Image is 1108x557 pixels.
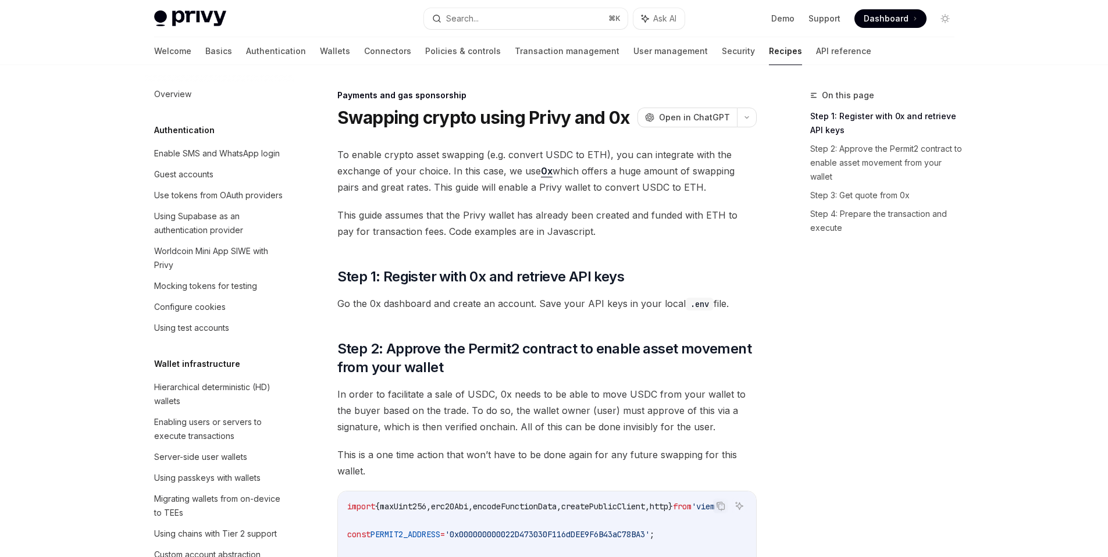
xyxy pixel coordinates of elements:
a: Support [808,13,840,24]
a: Using chains with Tier 2 support [145,523,294,544]
button: Toggle dark mode [936,9,954,28]
span: Ask AI [653,13,676,24]
div: Migrating wallets from on-device to TEEs [154,492,287,520]
a: Step 3: Get quote from 0x [810,186,964,205]
div: Enabling users or servers to execute transactions [154,415,287,443]
button: Ask AI [732,498,747,513]
code: .env [686,298,714,310]
button: Open in ChatGPT [637,108,737,127]
span: Open in ChatGPT [659,112,730,123]
a: Welcome [154,37,191,65]
span: , [426,501,431,512]
a: Hierarchical deterministic (HD) wallets [145,377,294,412]
span: , [645,501,650,512]
span: Step 1: Register with 0x and retrieve API keys [337,267,624,286]
button: Ask AI [633,8,685,29]
button: Copy the contents from the code block [713,498,728,513]
a: Step 2: Approve the Permit2 contract to enable asset movement from your wallet [810,140,964,186]
div: Using chains with Tier 2 support [154,527,277,541]
a: Guest accounts [145,164,294,185]
a: User management [633,37,708,65]
span: encodeFunctionData [473,501,557,512]
a: Configure cookies [145,297,294,317]
div: Overview [154,87,191,101]
span: To enable crypto asset swapping (e.g. convert USDC to ETH), you can integrate with the exchange o... [337,147,757,195]
a: Using passkeys with wallets [145,467,294,488]
a: Demo [771,13,795,24]
div: Using Supabase as an authentication provider [154,209,287,237]
div: Configure cookies [154,300,226,314]
div: Use tokens from OAuth providers [154,188,283,202]
div: Payments and gas sponsorship [337,90,757,101]
a: Connectors [364,37,411,65]
span: Dashboard [864,13,909,24]
a: Policies & controls [425,37,501,65]
span: This guide assumes that the Privy wallet has already been created and funded with ETH to pay for ... [337,207,757,240]
span: createPublicClient [561,501,645,512]
span: PERMIT2_ADDRESS [370,529,440,540]
a: Recipes [769,37,802,65]
span: , [468,501,473,512]
a: Dashboard [854,9,927,28]
a: Transaction management [515,37,619,65]
h5: Authentication [154,123,215,137]
div: Mocking tokens for testing [154,279,257,293]
span: ⌘ K [608,14,621,23]
span: , [557,501,561,512]
a: Security [722,37,755,65]
a: Wallets [320,37,350,65]
a: Mocking tokens for testing [145,276,294,297]
a: Using Supabase as an authentication provider [145,206,294,241]
a: Step 4: Prepare the transaction and execute [810,205,964,237]
a: Enable SMS and WhatsApp login [145,143,294,164]
div: Using test accounts [154,321,229,335]
div: Worldcoin Mini App SIWE with Privy [154,244,287,272]
span: Go the 0x dashboard and create an account. Save your API keys in your local file. [337,295,757,312]
div: Enable SMS and WhatsApp login [154,147,280,160]
div: Guest accounts [154,167,213,181]
a: Migrating wallets from on-device to TEEs [145,488,294,523]
div: Using passkeys with wallets [154,471,261,485]
span: On this page [822,88,874,102]
div: Server-side user wallets [154,450,247,464]
a: Overview [145,84,294,105]
span: '0x000000000022D473030F116dDEE9F6B43aC78BA3' [445,529,650,540]
span: This is a one time action that won’t have to be done again for any future swapping for this wallet. [337,447,757,479]
a: API reference [816,37,871,65]
a: Step 1: Register with 0x and retrieve API keys [810,107,964,140]
h1: Swapping crypto using Privy and 0x [337,107,630,128]
a: Enabling users or servers to execute transactions [145,412,294,447]
span: Step 2: Approve the Permit2 contract to enable asset movement from your wallet [337,340,757,377]
span: ; [650,529,654,540]
span: http [650,501,668,512]
span: } [668,501,673,512]
a: Using test accounts [145,317,294,338]
span: { [375,501,380,512]
h5: Wallet infrastructure [154,357,240,371]
span: 'viem' [692,501,719,512]
a: Use tokens from OAuth providers [145,185,294,206]
span: = [440,529,445,540]
button: Search...⌘K [424,8,628,29]
span: maxUint256 [380,501,426,512]
span: In order to facilitate a sale of USDC, 0x needs to be able to move USDC from your wallet to the b... [337,386,757,435]
span: from [673,501,692,512]
a: Basics [205,37,232,65]
span: erc20Abi [431,501,468,512]
a: Authentication [246,37,306,65]
a: 0x [541,165,553,177]
div: Search... [446,12,479,26]
a: Server-side user wallets [145,447,294,467]
div: Hierarchical deterministic (HD) wallets [154,380,287,408]
img: light logo [154,10,226,27]
span: import [347,501,375,512]
span: const [347,529,370,540]
a: Worldcoin Mini App SIWE with Privy [145,241,294,276]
